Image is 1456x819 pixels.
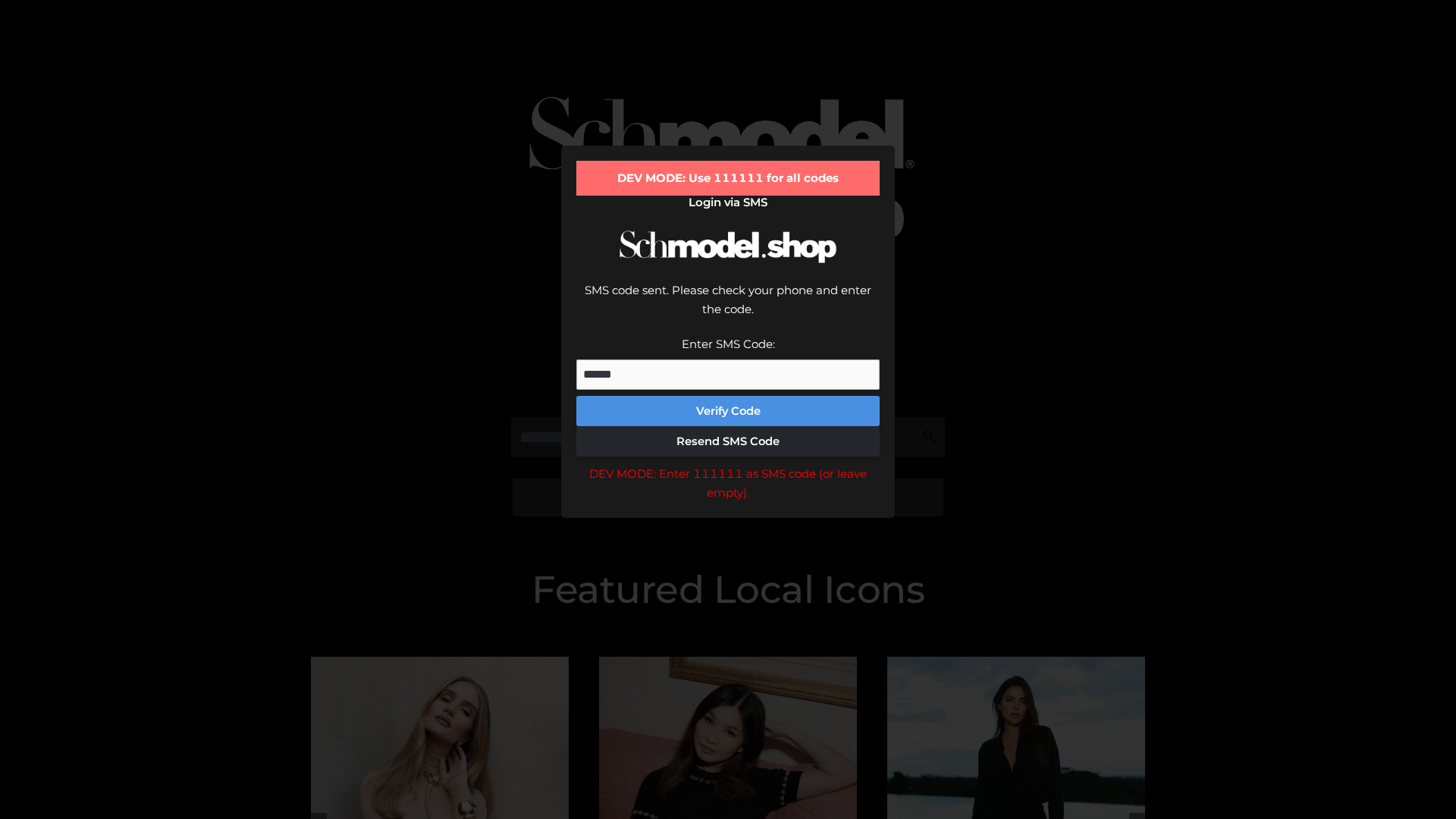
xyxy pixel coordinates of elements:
div: DEV MODE: Use 111111 for all codes [576,161,880,196]
label: Enter SMS Code: [682,337,775,351]
h2: Login via SMS [576,196,880,209]
div: DEV MODE: Enter 111111 as SMS code (or leave empty). [576,464,880,503]
div: SMS code sent. Please check your phone and enter the code. [576,281,880,334]
button: Resend SMS Code [576,426,880,457]
button: Verify Code [576,396,880,426]
img: Schmodel Logo [614,217,842,277]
